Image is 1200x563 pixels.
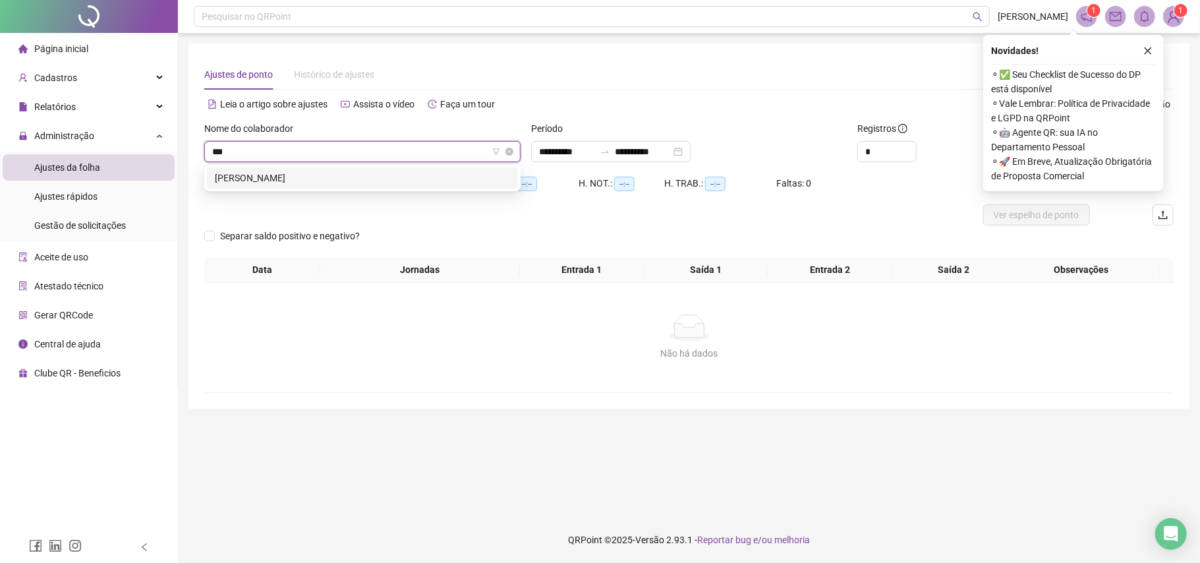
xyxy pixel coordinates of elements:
span: upload [1158,210,1168,220]
span: Separar saldo positivo e negativo? [215,229,365,243]
span: Página inicial [34,44,88,54]
span: ⚬ ✅ Seu Checklist de Sucesso do DP está disponível [991,67,1156,96]
img: 68789 [1164,7,1184,26]
div: Ajustes de ponto [204,67,273,82]
th: Jornadas [320,257,520,283]
span: Ajustes da folha [34,162,100,173]
th: Observações [1003,257,1160,283]
span: [PERSON_NAME] [998,9,1068,24]
span: history [428,100,437,109]
th: Saída 2 [892,257,1016,283]
span: ⚬ 🚀 Em Breve, Atualização Obrigatória de Proposta Comercial [991,154,1156,183]
th: Data [204,257,320,283]
th: Entrada 1 [520,257,644,283]
span: home [18,44,28,53]
button: Ver espelho de ponto [983,204,1090,225]
span: bell [1139,11,1151,22]
span: user-add [18,73,28,82]
span: Gerar QRCode [34,310,93,320]
span: Leia o artigo sobre ajustes [220,99,328,109]
span: info-circle [898,124,907,133]
span: ⚬ Vale Lembrar: Política de Privacidade e LGPD na QRPoint [991,96,1156,125]
span: file [18,102,28,111]
span: linkedin [49,539,62,552]
span: close [1143,46,1153,55]
span: Aceite de uso [34,252,88,262]
span: audit [18,252,28,262]
span: Central de ajuda [34,339,101,349]
span: file-text [208,100,217,109]
footer: QRPoint © 2025 - 2.93.1 - [178,517,1200,563]
span: facebook [29,539,42,552]
div: HE 3: [498,176,579,191]
span: Ajustes rápidos [34,191,98,202]
span: --:-- [614,177,635,191]
span: filter [492,148,500,156]
span: close-circle [505,148,513,156]
span: Atestado técnico [34,281,103,291]
sup: Atualize o seu contato no menu Meus Dados [1174,4,1187,17]
span: instagram [69,539,82,552]
div: Open Intercom Messenger [1155,518,1187,550]
span: info-circle [18,340,28,349]
span: Faça um tour [440,99,495,109]
span: Observações [1008,262,1155,277]
span: youtube [341,100,350,109]
div: H. NOT.: [579,176,664,191]
span: Clube QR - Beneficios [34,368,121,378]
label: Nome do colaborador [204,121,302,136]
span: mail [1110,11,1122,22]
span: Administração [34,131,94,141]
span: solution [18,281,28,291]
div: [PERSON_NAME] [215,171,510,185]
span: swap-right [600,146,610,157]
span: Reportar bug e/ou melhoria [697,535,810,545]
span: Assista o vídeo [353,99,414,109]
span: search [973,12,983,22]
div: H. TRAB.: [664,176,776,191]
span: notification [1081,11,1093,22]
span: --:-- [517,177,537,191]
div: Histórico de ajustes [294,67,374,82]
span: lock [18,131,28,140]
div: VINICIUS DA SILVA [207,167,518,189]
span: Cadastros [34,73,77,83]
label: Período [531,121,571,136]
span: Novidades ! [991,44,1039,58]
span: 1 [1092,6,1097,15]
sup: 1 [1087,4,1100,17]
span: ⚬ 🤖 Agente QR: sua IA no Departamento Pessoal [991,125,1156,154]
span: --:-- [705,177,726,191]
span: Registros [857,121,907,136]
div: Não há dados [220,346,1158,361]
span: Gestão de solicitações [34,220,126,231]
span: Versão [635,535,664,545]
th: Saída 1 [644,257,768,283]
span: to [600,146,610,157]
span: left [140,543,149,552]
span: Faltas: 0 [776,178,811,189]
span: qrcode [18,311,28,320]
span: gift [18,369,28,378]
th: Entrada 2 [768,257,892,283]
span: 1 [1179,6,1184,15]
span: Relatórios [34,102,76,112]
